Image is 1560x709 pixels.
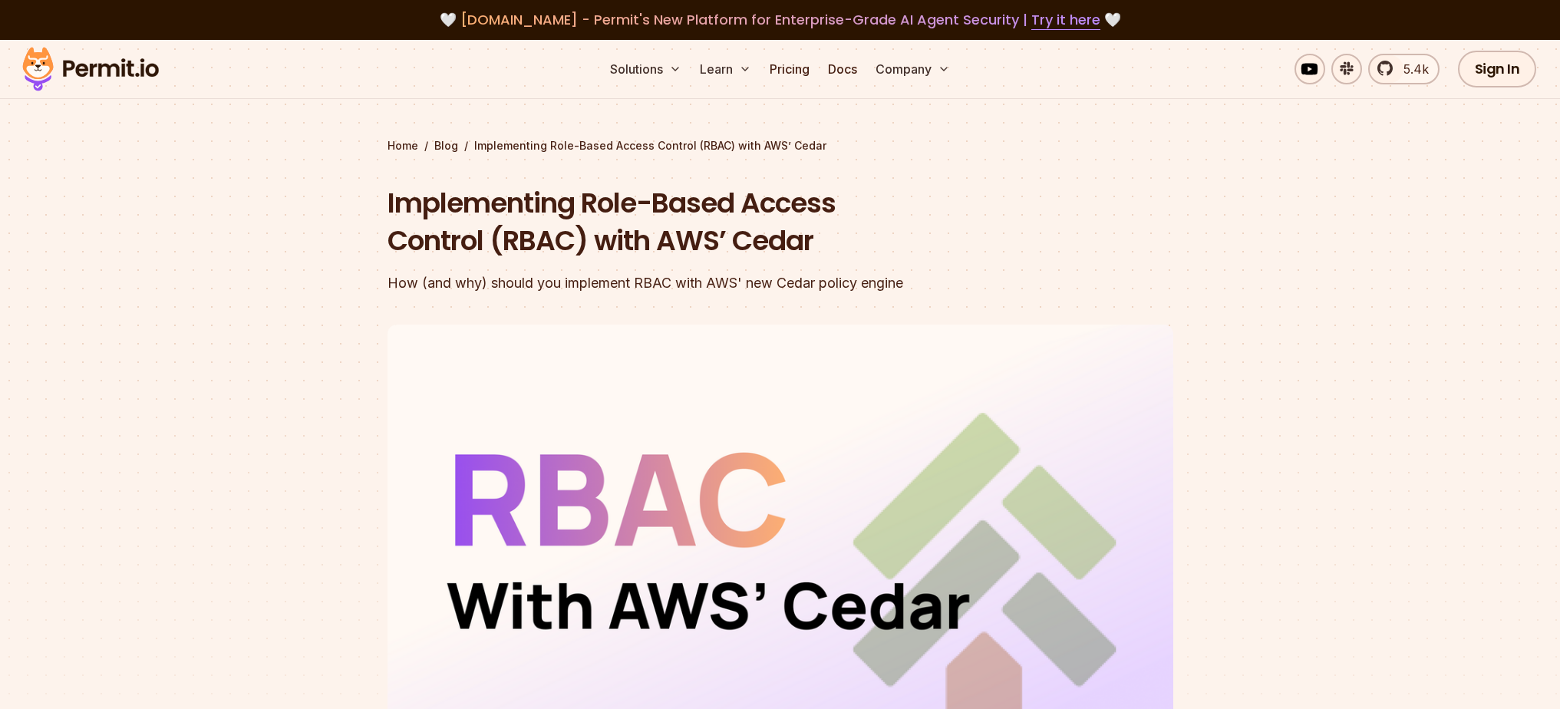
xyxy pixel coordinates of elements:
[694,54,757,84] button: Learn
[822,54,863,84] a: Docs
[37,9,1523,31] div: 🤍 🤍
[388,272,977,294] div: How (and why) should you implement RBAC with AWS' new Cedar policy engine
[1031,10,1100,30] a: Try it here
[1458,51,1537,87] a: Sign In
[434,138,458,153] a: Blog
[460,10,1100,29] span: [DOMAIN_NAME] - Permit's New Platform for Enterprise-Grade AI Agent Security |
[388,184,977,260] h1: Implementing Role-Based Access Control (RBAC) with AWS’ Cedar
[764,54,816,84] a: Pricing
[388,138,418,153] a: Home
[388,138,1173,153] div: / /
[1394,60,1429,78] span: 5.4k
[604,54,688,84] button: Solutions
[869,54,956,84] button: Company
[1368,54,1440,84] a: 5.4k
[15,43,166,95] img: Permit logo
